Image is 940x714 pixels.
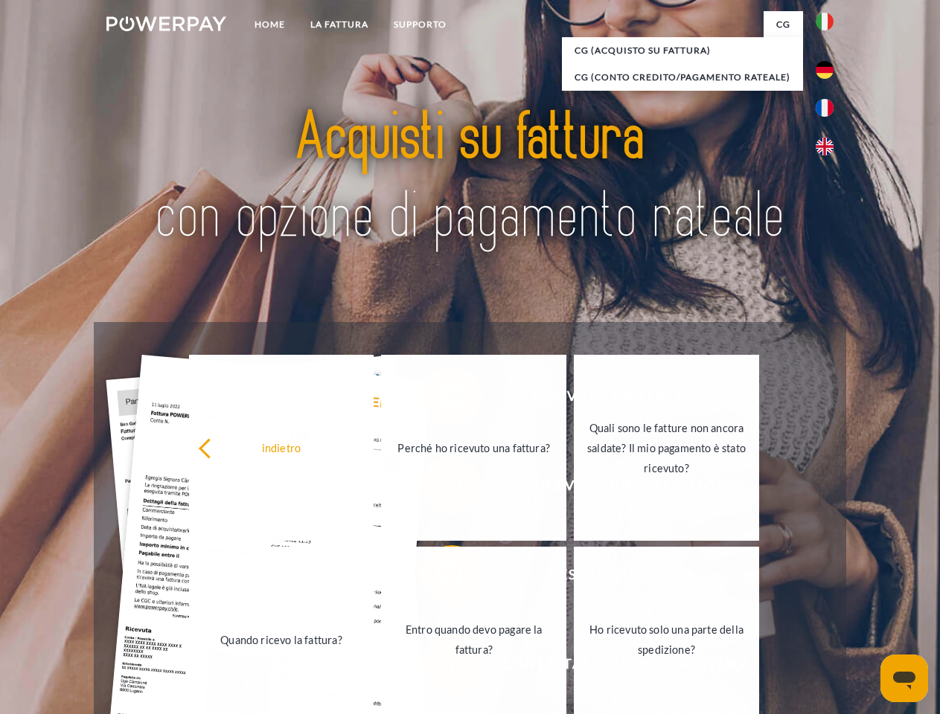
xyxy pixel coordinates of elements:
div: Entro quando devo pagare la fattura? [390,620,557,660]
img: it [816,13,834,30]
div: indietro [198,437,365,457]
a: Supporto [381,11,459,38]
img: title-powerpay_it.svg [142,71,798,285]
a: CG (Acquisto su fattura) [562,37,803,64]
img: en [816,138,834,155]
a: CG (Conto Credito/Pagamento rateale) [562,64,803,91]
a: CG [764,11,803,38]
div: Quali sono le fatture non ancora saldate? Il mio pagamento è stato ricevuto? [583,417,750,477]
a: Quali sono le fatture non ancora saldate? Il mio pagamento è stato ricevuto? [574,355,759,541]
div: Perché ho ricevuto una fattura? [390,437,557,457]
iframe: Pulsante per aprire la finestra di messaggistica [880,654,928,702]
a: LA FATTURA [298,11,381,38]
img: de [816,61,834,79]
img: fr [816,99,834,117]
div: Ho ricevuto solo una parte della spedizione? [583,620,750,660]
img: logo-powerpay-white.svg [106,16,226,31]
a: Home [242,11,298,38]
div: Quando ricevo la fattura? [198,629,365,649]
